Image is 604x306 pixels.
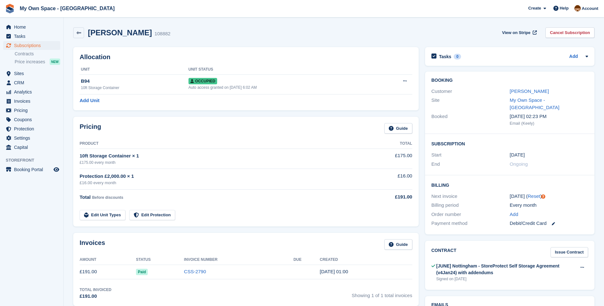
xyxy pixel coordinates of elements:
div: Tooltip anchor [540,194,546,199]
a: View on Stripe [500,27,538,38]
div: [JUNE] Nottingham - StoreProtect Self Storage Agreement (v4Jan24) with addendums [436,263,576,276]
a: menu [3,115,60,124]
th: Total [361,139,412,149]
div: £16.00 every month [80,180,361,186]
a: menu [3,97,60,106]
a: menu [3,165,60,174]
h2: Billing [431,182,588,188]
span: Pricing [14,106,52,115]
span: CRM [14,78,52,87]
a: My Own Space - [GEOGRAPHIC_DATA] [510,97,559,110]
div: Payment method [431,220,510,227]
span: Invoices [14,97,52,106]
div: Site [431,97,510,111]
div: [DATE] 02:23 PM [510,113,588,120]
a: Price increases NEW [15,58,60,65]
th: Status [136,255,184,265]
th: Amount [80,255,136,265]
img: Paula Harris [574,5,581,11]
time: 2025-09-19 00:00:00 UTC [510,151,525,159]
span: Total [80,194,91,200]
div: Total Invoiced [80,287,111,293]
a: menu [3,23,60,31]
a: Contracts [15,51,60,57]
span: Storefront [6,157,63,163]
div: 108882 [154,30,170,38]
div: End [431,161,510,168]
div: NEW [50,59,60,65]
div: Billing period [431,202,510,209]
h2: Booking [431,78,588,83]
h2: Invoices [80,239,105,250]
a: Add Unit [80,97,99,104]
a: menu [3,87,60,96]
div: Start [431,151,510,159]
th: Unit Status [188,65,376,75]
a: CSS-2790 [184,269,206,274]
span: Help [560,5,569,11]
div: Debit/Credit Card [510,220,588,227]
a: Guide [384,239,412,250]
span: Account [582,5,598,12]
div: [DATE] ( ) [510,193,588,200]
div: 10ft Storage Container × 1 [80,152,361,160]
span: Before discounts [92,195,123,200]
div: £191.00 [80,293,111,300]
div: £191.00 [361,193,412,201]
span: Coupons [14,115,52,124]
th: Invoice Number [184,255,294,265]
a: Add [510,211,518,218]
img: stora-icon-8386f47178a22dfd0bd8f6a31ec36ba5ce8667c1dd55bd0f319d3a0aa187defe.svg [5,4,15,13]
h2: Pricing [80,123,101,134]
a: Guide [384,123,412,134]
span: Price increases [15,59,45,65]
a: menu [3,134,60,143]
div: Every month [510,202,588,209]
a: Issue Contract [551,247,588,258]
a: menu [3,41,60,50]
a: menu [3,106,60,115]
h2: [PERSON_NAME] [88,28,152,37]
span: Sites [14,69,52,78]
span: Analytics [14,87,52,96]
div: 10ft Storage Container [81,85,188,91]
a: Add [569,53,578,60]
div: Email (Keely) [510,120,588,127]
a: Preview store [53,166,60,173]
div: 0 [454,54,461,59]
div: Order number [431,211,510,218]
td: £191.00 [80,265,136,279]
span: Showing 1 of 1 total invoices [352,287,412,300]
span: Booking Portal [14,165,52,174]
h2: Allocation [80,53,412,61]
a: [PERSON_NAME] [510,88,549,94]
span: Ongoing [510,161,528,167]
a: menu [3,143,60,152]
td: £16.00 [361,169,412,190]
span: Protection [14,124,52,133]
a: Reset [528,193,540,199]
h2: Tasks [439,54,451,59]
a: Edit Unit Types [80,210,125,220]
a: menu [3,78,60,87]
h2: Subscription [431,140,588,147]
div: Next invoice [431,193,510,200]
a: Edit Protection [129,210,175,220]
h2: Contract [431,247,457,258]
span: Paid [136,269,148,275]
a: menu [3,69,60,78]
div: £175.00 every month [80,160,361,165]
time: 2025-09-19 00:00:17 UTC [320,269,348,274]
span: Capital [14,143,52,152]
div: Signed on [DATE] [436,276,576,282]
th: Due [294,255,320,265]
div: Booked [431,113,510,126]
th: Created [320,255,412,265]
div: Customer [431,88,510,95]
span: Create [528,5,541,11]
a: menu [3,32,60,41]
div: B94 [81,78,188,85]
span: Home [14,23,52,31]
div: Auto access granted on [DATE] 6:02 AM [188,85,376,90]
a: Cancel Subscription [545,27,594,38]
